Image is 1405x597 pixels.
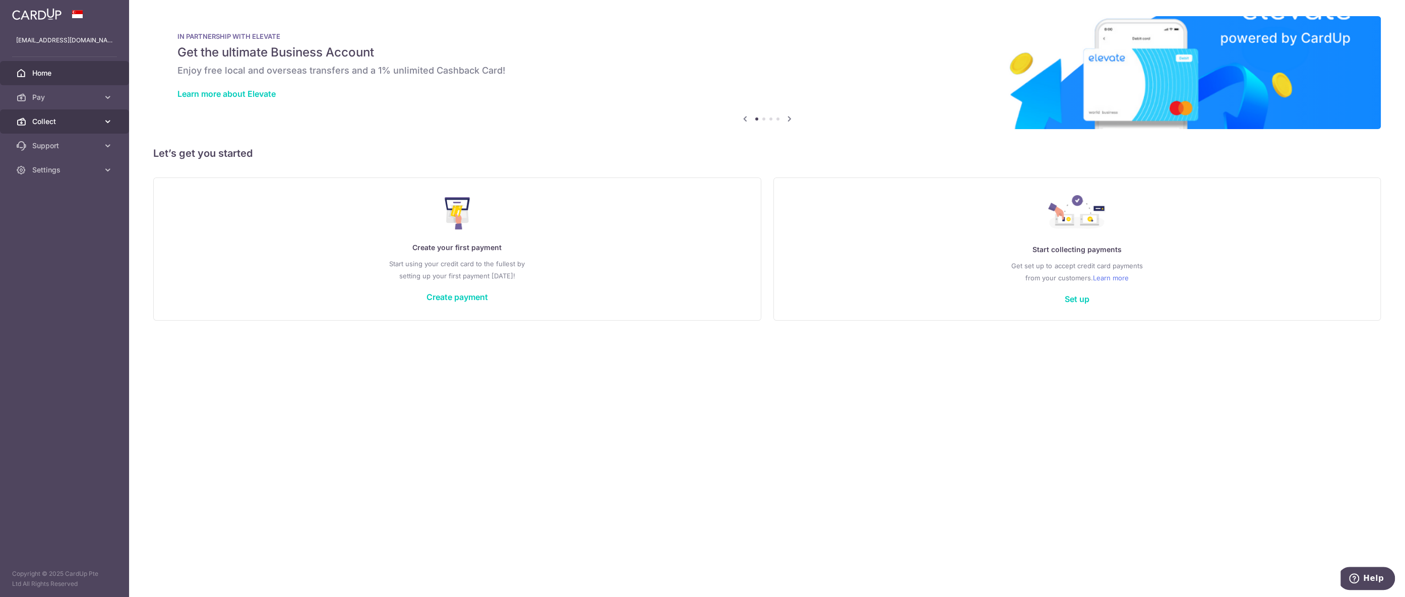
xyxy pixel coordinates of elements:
p: [EMAIL_ADDRESS][DOMAIN_NAME] [16,35,113,45]
h5: Let’s get you started [153,145,1381,161]
p: Start using your credit card to the fullest by setting up your first payment [DATE]! [174,258,741,282]
a: Learn more about Elevate [177,89,276,99]
span: Pay [32,92,99,102]
img: Renovation banner [153,16,1381,129]
h6: Enjoy free local and overseas transfers and a 1% unlimited Cashback Card! [177,65,1357,77]
a: Learn more [1093,272,1129,284]
img: CardUp [12,8,62,20]
span: Support [32,141,99,151]
span: Settings [32,165,99,175]
p: IN PARTNERSHIP WITH ELEVATE [177,32,1357,40]
p: Create your first payment [174,242,741,254]
span: Collect [32,116,99,127]
img: Collect Payment [1048,195,1106,231]
span: Home [32,68,99,78]
img: Make Payment [445,197,470,229]
p: Start collecting payments [794,244,1361,256]
iframe: Opens a widget where you can find more information [1340,567,1395,592]
a: Set up [1065,294,1089,304]
p: Get set up to accept credit card payments from your customers. [794,260,1361,284]
a: Create payment [426,292,488,302]
h5: Get the ultimate Business Account [177,44,1357,61]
